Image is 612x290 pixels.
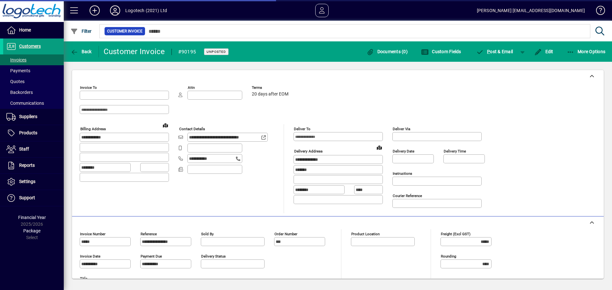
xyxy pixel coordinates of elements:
span: Invoices [6,57,26,62]
span: Financial Year [18,215,46,220]
span: Filter [70,29,92,34]
span: 20 days after EOM [252,92,288,97]
button: Documents (0) [365,46,409,57]
span: Staff [19,146,29,152]
span: Terms [252,86,290,90]
a: Reports [3,158,64,173]
span: Reports [19,163,35,168]
span: Unposted [207,50,226,54]
mat-label: Instructions [393,171,412,176]
span: ost & Email [476,49,513,54]
span: Home [19,27,31,32]
a: Suppliers [3,109,64,125]
mat-label: Freight (excl GST) [441,232,470,236]
span: More Options [567,49,606,54]
mat-label: Invoice number [80,232,106,236]
span: Payments [6,68,30,73]
button: Custom Fields [419,46,463,57]
a: Payments [3,65,64,76]
a: Invoices [3,54,64,65]
mat-label: Invoice To [80,85,97,90]
mat-label: Delivery time [444,149,466,153]
span: Custom Fields [421,49,461,54]
a: Knowledge Base [591,1,604,22]
mat-label: Deliver via [393,127,410,131]
mat-label: Reference [141,232,157,236]
a: Quotes [3,76,64,87]
button: Profile [105,5,125,16]
a: View on map [374,142,384,152]
span: Customers [19,44,41,49]
button: Post & Email [473,46,516,57]
a: Staff [3,141,64,157]
div: #90195 [178,47,196,57]
button: Add [84,5,105,16]
button: Filter [69,25,93,37]
a: Communications [3,98,64,109]
span: Package [23,228,40,233]
span: Quotes [6,79,25,84]
div: [PERSON_NAME] [EMAIL_ADDRESS][DOMAIN_NAME] [477,5,585,16]
a: Support [3,190,64,206]
mat-label: Sold by [201,232,214,236]
div: Customer Invoice [104,46,165,57]
a: Settings [3,174,64,190]
a: Home [3,22,64,38]
span: Documents (0) [366,49,408,54]
mat-label: Attn [188,85,195,90]
mat-label: Rounding [441,254,456,258]
span: Communications [6,101,44,106]
mat-label: Order number [274,232,297,236]
span: Support [19,195,35,200]
a: Backorders [3,87,64,98]
mat-label: Deliver To [294,127,310,131]
app-page-header-button: Back [64,46,99,57]
span: Edit [534,49,553,54]
span: Settings [19,179,35,184]
button: Edit [533,46,555,57]
mat-label: Title [80,276,87,281]
mat-label: Delivery status [201,254,226,258]
span: Suppliers [19,114,37,119]
mat-label: Delivery date [393,149,414,153]
span: Products [19,130,37,135]
a: Products [3,125,64,141]
span: Backorders [6,90,33,95]
a: View on map [160,120,171,130]
mat-label: Payment due [141,254,162,258]
mat-label: Courier Reference [393,194,422,198]
mat-label: Invoice date [80,254,100,258]
button: More Options [565,46,607,57]
span: Back [70,49,92,54]
div: Logotech (2021) Ltd [125,5,167,16]
span: Customer Invoice [107,28,142,34]
mat-label: Product location [351,232,380,236]
span: P [487,49,490,54]
button: Back [69,46,93,57]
